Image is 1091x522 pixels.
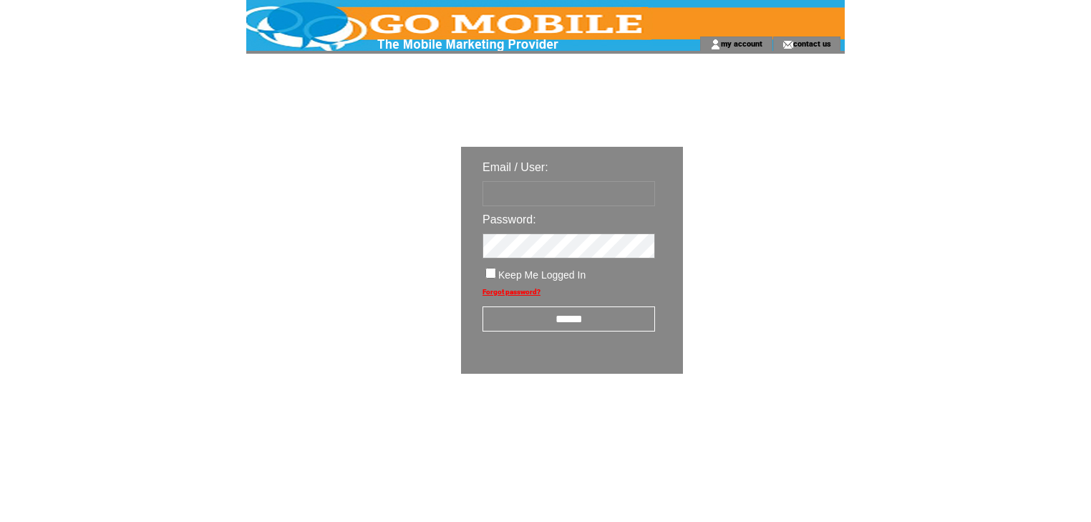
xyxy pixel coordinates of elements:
[724,410,796,427] img: transparent.png;jsessionid=1588580A5C1761501A3BBE5F120D7745
[782,39,793,50] img: contact_us_icon.gif;jsessionid=1588580A5C1761501A3BBE5F120D7745
[483,288,540,296] a: Forgot password?
[483,161,548,173] span: Email / User:
[710,39,721,50] img: account_icon.gif;jsessionid=1588580A5C1761501A3BBE5F120D7745
[793,39,831,48] a: contact us
[498,269,586,281] span: Keep Me Logged In
[721,39,762,48] a: my account
[483,213,536,226] span: Password:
